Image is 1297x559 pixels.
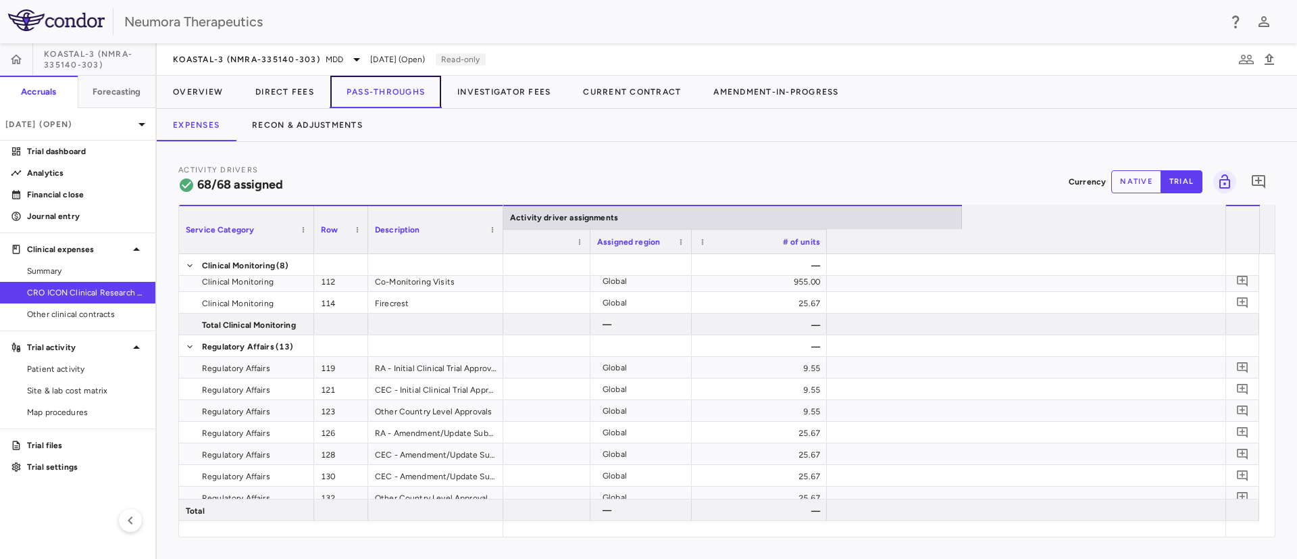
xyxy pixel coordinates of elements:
[368,292,503,313] div: Firecrest
[467,270,584,292] div: —
[197,176,283,194] h6: 68/68 assigned
[5,118,134,130] p: [DATE] (Open)
[202,466,270,487] span: Regulatory Affairs
[1234,358,1252,376] button: Add comment
[436,53,485,66] p: Read-only
[326,53,343,66] span: MDD
[27,385,145,397] span: Site & lab cost matrix
[1234,272,1252,290] button: Add comment
[1236,383,1249,395] svg: Add comment
[1247,170,1270,193] button: Add comment
[597,237,660,247] span: Assigned region
[314,422,368,443] div: 126
[1236,361,1249,374] svg: Add comment
[202,271,274,293] span: Clinical Monitoring
[27,145,145,157] p: Trial dashboard
[1236,296,1249,309] svg: Add comment
[239,76,330,108] button: Direct Fees
[314,400,368,421] div: 123
[314,379,368,399] div: 121
[467,292,584,314] div: [DATE]
[603,443,685,465] div: Global
[603,500,685,521] div: —
[27,210,145,222] p: Journal entry
[467,422,584,443] div: [DATE]
[1111,170,1161,193] button: native
[692,270,827,291] div: 955.00
[692,254,827,275] div: —
[697,76,855,108] button: Amendment-In-Progress
[186,500,205,522] span: Total
[27,341,128,354] p: Trial activity
[692,422,827,443] div: 25.67
[1208,170,1236,193] span: You do not have permission to lock or unlock grids
[27,265,145,277] span: Summary
[27,287,145,299] span: CRO ICON Clinical Research Limited
[202,444,270,466] span: Regulatory Affairs
[44,49,155,70] span: KOASTAL-3 (NMRA-335140-303)
[236,109,379,141] button: Recon & Adjustments
[27,461,145,473] p: Trial settings
[441,76,567,108] button: Investigator Fees
[314,270,368,291] div: 112
[375,225,420,235] span: Description
[314,443,368,464] div: 128
[314,357,368,378] div: 119
[1250,174,1267,190] svg: Add comment
[692,500,827,520] div: —
[1234,380,1252,398] button: Add comment
[93,86,141,98] h6: Forecasting
[467,400,584,422] div: [DATE]
[202,336,274,358] span: Regulatory Affairs
[157,109,236,141] button: Expenses
[370,53,425,66] span: [DATE] (Open)
[603,292,685,314] div: Global
[603,379,685,400] div: Global
[467,465,584,487] div: [DATE]
[1234,402,1252,420] button: Add comment
[692,357,827,378] div: 9.55
[27,406,145,418] span: Map procedures
[186,225,254,235] span: Service Category
[314,487,368,508] div: 132
[510,213,618,222] span: Activity driver assignments
[1236,469,1249,482] svg: Add comment
[173,54,320,65] span: KOASTAL-3 (NMRA-335140-303)
[603,487,685,508] div: Global
[1161,170,1202,193] button: trial
[603,422,685,443] div: Global
[1234,488,1252,506] button: Add comment
[1069,176,1106,188] p: Currency
[1236,447,1249,460] svg: Add comment
[202,401,270,422] span: Regulatory Affairs
[603,270,685,292] div: Global
[124,11,1219,32] div: Neumora Therapeutics
[1236,404,1249,417] svg: Add comment
[1236,426,1249,439] svg: Add comment
[692,335,827,356] div: —
[21,86,56,98] h6: Accruals
[1234,423,1252,441] button: Add comment
[692,314,827,335] div: —
[783,237,821,247] span: # of units
[467,487,584,508] div: [DATE]
[603,400,685,422] div: Global
[467,357,584,379] div: [DATE]
[1236,491,1249,504] svg: Add comment
[202,379,270,401] span: Regulatory Affairs
[27,189,145,201] p: Financial close
[330,76,441,108] button: Pass-Throughs
[368,270,503,291] div: Co-Monitoring Visits
[276,255,288,276] span: (8)
[368,487,503,508] div: Other Country Level Approvals - Minor Amendment/Update
[692,379,827,399] div: 9.55
[314,465,368,486] div: 130
[692,443,827,464] div: 25.67
[27,308,145,320] span: Other clinical contracts
[1234,293,1252,312] button: Add comment
[202,487,270,509] span: Regulatory Affairs
[1236,274,1249,287] svg: Add comment
[178,166,258,174] span: Activity Drivers
[27,439,145,452] p: Trial files
[603,465,685,487] div: Global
